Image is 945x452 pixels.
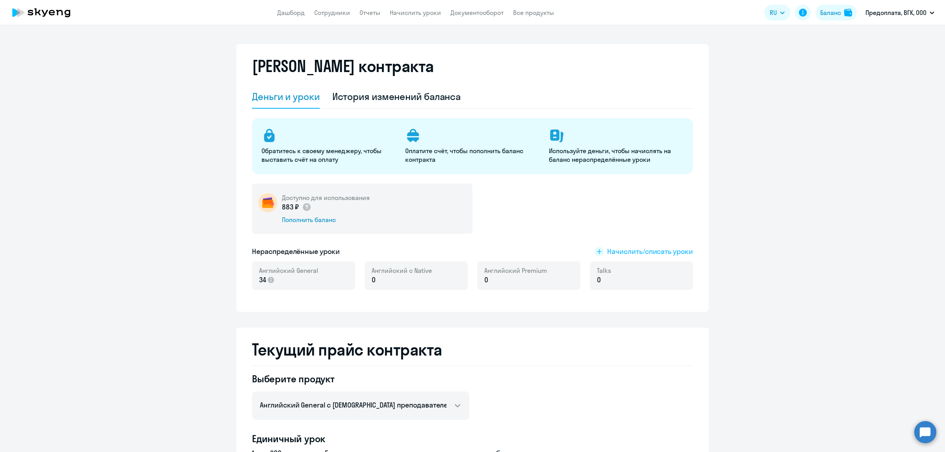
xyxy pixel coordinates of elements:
[770,8,777,17] span: RU
[450,9,504,17] a: Документооборот
[252,90,320,103] div: Деньги и уроки
[597,266,611,275] span: Talks
[484,275,488,285] span: 0
[252,432,693,445] h4: Единичный урок
[815,5,857,20] button: Балансbalance
[372,275,376,285] span: 0
[764,5,790,20] button: RU
[252,246,340,257] h5: Нераспределённые уроки
[282,215,370,224] div: Пополнить баланс
[607,246,693,257] span: Начислить/списать уроки
[390,9,441,17] a: Начислить уроки
[258,193,277,212] img: wallet-circle.png
[252,340,693,359] h2: Текущий прайс контракта
[820,8,841,17] div: Баланс
[513,9,554,17] a: Все продукты
[865,8,926,17] p: Предоплата, ВГК, ООО
[259,275,266,285] span: 34
[405,146,539,164] p: Оплатите счёт, чтобы пополнить баланс контракта
[372,266,432,275] span: Английский с Native
[277,9,305,17] a: Дашборд
[282,202,311,212] p: 883 ₽
[261,146,396,164] p: Обратитесь к своему менеджеру, чтобы выставить счёт на оплату
[862,3,938,22] button: Предоплата, ВГК, ООО
[282,193,370,202] h5: Доступно для использования
[252,372,469,385] h4: Выберите продукт
[332,90,461,103] div: История изменений баланса
[359,9,380,17] a: Отчеты
[314,9,350,17] a: Сотрудники
[259,266,318,275] span: Английский General
[597,275,601,285] span: 0
[844,9,852,17] img: balance
[549,146,683,164] p: Используйте деньги, чтобы начислять на баланс нераспределённые уроки
[484,266,547,275] span: Английский Premium
[252,57,434,76] h2: [PERSON_NAME] контракта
